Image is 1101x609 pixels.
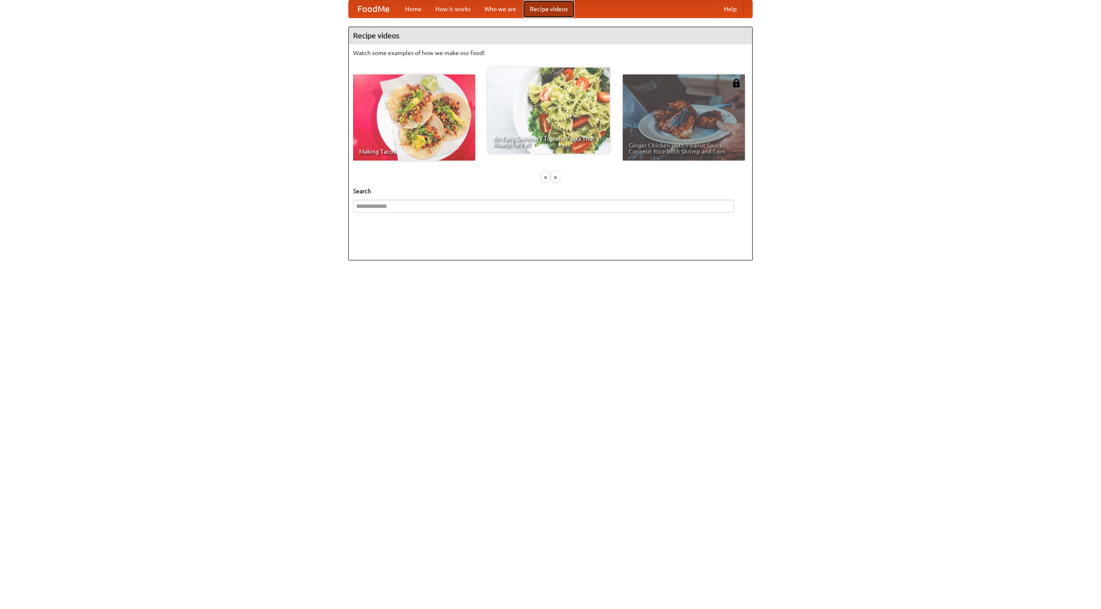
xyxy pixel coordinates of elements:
a: An Easy, Summery Tomato Pasta That's Ready for Fall [488,68,610,154]
div: » [552,172,560,182]
div: « [541,172,549,182]
a: Making Tacos [353,74,475,161]
h4: Recipe videos [349,27,752,44]
h5: Search [353,187,748,195]
img: 483408.png [732,79,741,87]
a: Help [717,0,744,18]
p: Watch some examples of how we make our food! [353,49,748,57]
a: Who we are [477,0,523,18]
span: Making Tacos [359,148,469,155]
a: How it works [428,0,477,18]
a: FoodMe [349,0,398,18]
a: Home [398,0,428,18]
a: Recipe videos [523,0,575,18]
span: An Easy, Summery Tomato Pasta That's Ready for Fall [494,136,604,148]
